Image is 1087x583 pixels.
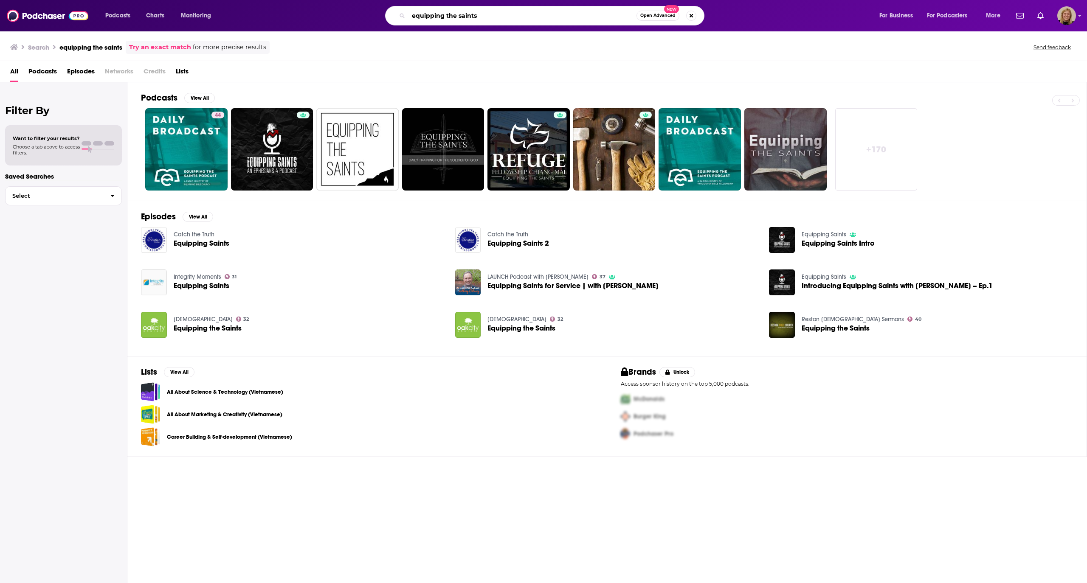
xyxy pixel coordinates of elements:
[5,186,122,205] button: Select
[28,64,57,82] a: Podcasts
[167,432,292,442] a: Career Building & Self-development (Vietnamese)
[617,425,634,443] img: Third Pro Logo
[802,325,870,332] a: Equipping the Saints
[408,9,636,22] input: Search podcasts, credits, & more...
[640,14,676,18] span: Open Advanced
[141,367,194,377] a: ListsView All
[236,317,249,322] a: 32
[129,42,191,52] a: Try an exact match
[141,211,176,222] h2: Episodes
[664,5,679,13] span: New
[176,64,189,82] a: Lists
[487,240,549,247] a: Equipping Saints 2
[802,316,904,323] a: Reston Bible Church Sermons
[105,10,130,22] span: Podcasts
[1034,8,1047,23] a: Show notifications dropdown
[600,275,605,279] span: 37
[550,317,563,322] a: 32
[1057,6,1076,25] img: User Profile
[141,211,213,222] a: EpisodesView All
[141,269,167,295] img: Equipping Saints
[167,387,283,397] a: All About Science & Technology (Vietnamese)
[802,282,993,289] span: Introducing Equipping Saints with [PERSON_NAME] – Ep.1
[146,10,164,22] span: Charts
[592,274,605,279] a: 37
[164,367,194,377] button: View All
[907,317,921,322] a: 40
[455,312,481,338] img: Equipping the Saints
[487,231,528,238] a: Catch the Truth
[980,9,1011,22] button: open menu
[1057,6,1076,25] span: Logged in as avansolkema
[634,413,666,420] span: Burger King
[232,275,237,279] span: 31
[879,10,913,22] span: For Business
[7,8,88,24] a: Podchaser - Follow, Share and Rate Podcasts
[487,325,555,332] a: Equipping the Saints
[5,172,122,180] p: Saved Searches
[487,282,659,289] a: Equipping Saints for Service | with Paul Gibbs
[167,410,282,419] a: All About Marketing & Creativity (Vietnamese)
[193,42,266,52] span: for more precise results
[141,427,160,446] a: Career Building & Self-development (Vietnamese)
[487,273,589,280] a: LAUNCH Podcast with Anthony Delaney
[769,269,795,295] img: Introducing Equipping Saints with Payton Lynam – Ep.1
[769,227,795,253] a: Equipping Saints Intro
[145,108,228,191] a: 44
[487,282,659,289] span: Equipping Saints for Service | with [PERSON_NAME]
[13,144,80,156] span: Choose a tab above to access filters.
[921,9,980,22] button: open menu
[183,212,213,222] button: View All
[99,9,141,22] button: open menu
[1013,8,1027,23] a: Show notifications dropdown
[802,273,846,280] a: Equipping Saints
[13,135,80,141] span: Want to filter your results?
[215,111,221,120] span: 44
[225,274,237,279] a: 31
[802,240,875,247] a: Equipping Saints Intro
[455,269,481,295] img: Equipping Saints for Service | with Paul Gibbs
[487,316,546,323] a: Oak City Church
[243,317,249,321] span: 32
[6,193,104,199] span: Select
[141,382,160,401] span: All About Science & Technology (Vietnamese)
[141,405,160,424] a: All About Marketing & Creativity (Vietnamese)
[141,312,167,338] img: Equipping the Saints
[986,10,1000,22] span: More
[621,381,1073,387] p: Access sponsor history on the top 5,000 podcasts.
[617,408,634,425] img: Second Pro Logo
[175,9,222,22] button: open menu
[634,430,673,437] span: Podchaser Pro
[174,325,242,332] a: Equipping the Saints
[617,390,634,408] img: First Pro Logo
[141,227,167,253] img: Equipping Saints
[769,312,795,338] a: Equipping the Saints
[455,227,481,253] img: Equipping Saints 2
[174,282,229,289] a: Equipping Saints
[174,240,229,247] span: Equipping Saints
[5,104,122,117] h2: Filter By
[636,11,679,21] button: Open AdvancedNew
[1057,6,1076,25] button: Show profile menu
[144,64,166,82] span: Credits
[141,92,215,103] a: PodcastsView All
[59,43,122,51] h3: equipping the saints
[927,10,968,22] span: For Podcasters
[105,64,133,82] span: Networks
[915,317,921,321] span: 40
